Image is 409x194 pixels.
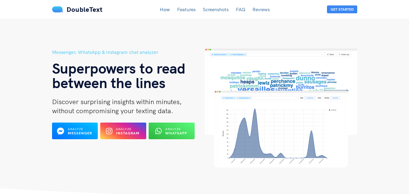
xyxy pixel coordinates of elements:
a: Reviews [252,6,270,12]
span: Discover surprising insights within minutes, [52,97,182,106]
a: Analyze Instagram [100,130,146,136]
b: Messenger [68,131,92,135]
a: Analyze Messenger [52,130,98,136]
button: Get Started [327,5,357,13]
h5: Messenger, WhatsApp & Instagram chat analyzer [52,48,205,56]
img: hero [205,48,357,167]
a: How [160,6,170,12]
span: Analyze [165,127,181,131]
button: Analyze Instagram [100,123,146,139]
b: WhatsApp [165,131,187,135]
span: Analyze [68,127,83,131]
button: Analyze WhatsApp [149,123,195,139]
span: Analyze [116,127,131,131]
a: Screenshots [203,6,229,12]
a: Analyze WhatsApp [149,130,195,136]
b: Instagram [116,131,140,135]
a: DoubleText [52,5,103,14]
span: DoubleText [67,5,103,14]
a: FAQ [236,6,245,12]
button: Analyze Messenger [52,123,98,139]
span: between the lines [52,74,166,92]
img: mS3x8y1f88AAAAABJRU5ErkJggg== [52,6,64,12]
span: without compromising your texting data. [52,107,173,115]
span: Superpowers to read [52,59,186,77]
a: Features [177,6,196,12]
